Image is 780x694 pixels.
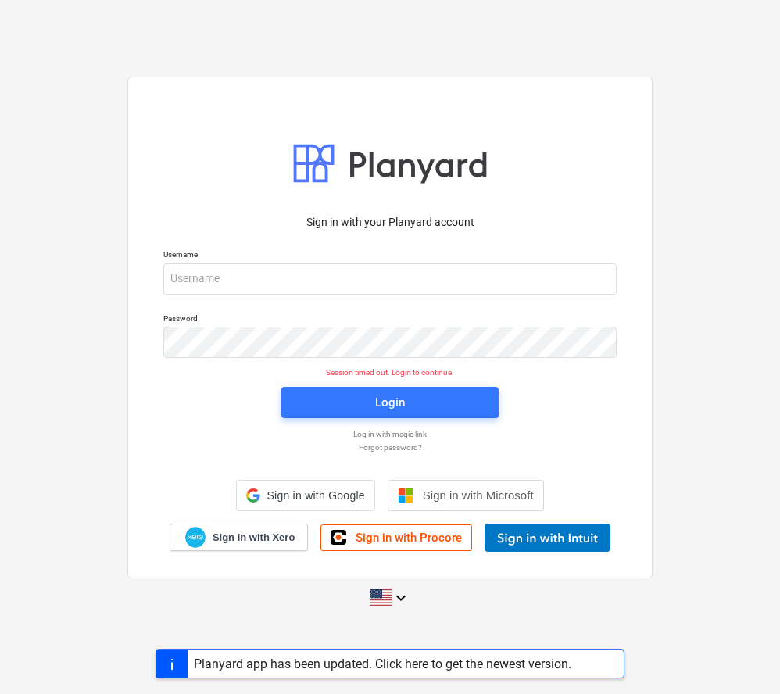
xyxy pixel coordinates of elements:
div: Login [375,392,405,413]
a: Sign in with Xero [170,524,309,551]
img: Microsoft logo [398,488,413,503]
p: Password [163,313,617,327]
input: Username [163,263,617,295]
img: Xero logo [185,527,206,548]
p: Username [163,249,617,263]
i: keyboard_arrow_down [392,588,410,607]
span: Sign in with Xero [213,531,295,545]
a: Sign in with Procore [320,524,472,551]
p: Sign in with your Planyard account [163,214,617,231]
a: Log in with magic link [156,429,624,439]
button: Login [281,387,499,418]
div: Sign in with Google [236,480,374,511]
a: Forgot password? [156,442,624,453]
span: Sign in with Procore [356,531,462,545]
p: Session timed out. Login to continue. [154,367,626,377]
span: Sign in with Microsoft [423,488,534,502]
div: Planyard app has been updated. Click here to get the newest version. [194,656,571,671]
span: Sign in with Google [267,489,364,502]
